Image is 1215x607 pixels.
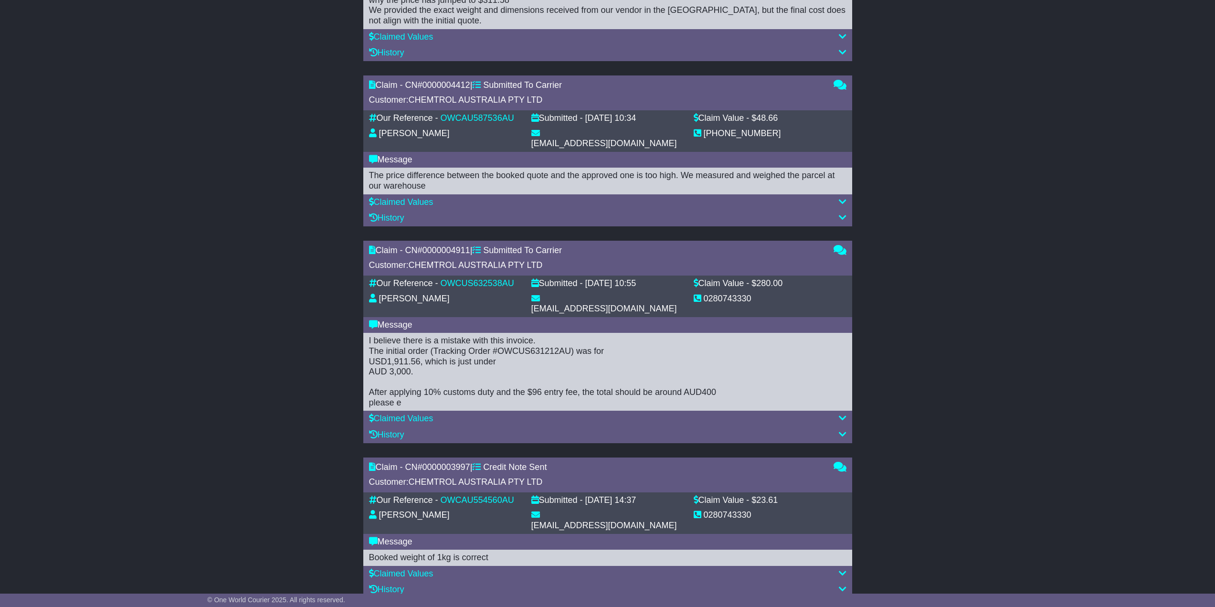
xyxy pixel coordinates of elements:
div: Claim Value - [694,278,750,289]
div: Claimed Values [369,197,846,208]
div: 0280743330 [704,294,751,304]
a: History [369,213,404,223]
div: Message [369,320,846,330]
div: Customer: [369,260,824,271]
div: [PHONE_NUMBER] [704,128,781,139]
div: History [369,585,846,595]
div: Message [369,155,846,165]
div: Claim Value - [694,113,750,124]
span: Submitted To Carrier [483,80,562,90]
span: 0000003997 [423,462,470,472]
span: CHEMTROL AUSTRALIA PTY LTD [409,477,543,487]
div: History [369,430,846,440]
div: Customer: [369,477,824,488]
span: 0000004911 [423,245,470,255]
div: [DATE] 14:37 [585,495,636,506]
a: OWCAU587536AU [441,113,514,123]
div: [PERSON_NAME] [379,294,450,304]
span: CHEMTROL AUSTRALIA PTY LTD [409,260,543,270]
span: © One World Courier 2025. All rights reserved. [207,596,345,604]
div: History [369,48,846,58]
div: $48.66 [751,113,778,124]
span: 0000004412 [423,80,470,90]
div: Our Reference - [369,278,438,289]
div: [EMAIL_ADDRESS][DOMAIN_NAME] [531,521,677,531]
a: OWCUS632538AU [441,278,514,288]
span: Submitted To Carrier [483,245,562,255]
a: History [369,48,404,57]
div: Booked weight of 1kg is correct [369,553,846,563]
a: Claimed Values [369,414,433,423]
div: Submitted - [531,113,583,124]
div: Customer: [369,95,824,106]
a: History [369,430,404,439]
span: CHEMTROL AUSTRALIA PTY LTD [409,95,543,105]
div: History [369,213,846,224]
div: [DATE] 10:34 [585,113,636,124]
div: Claimed Values [369,414,846,424]
div: Message [369,537,846,547]
div: $23.61 [751,495,778,506]
div: Submitted - [531,495,583,506]
div: Claim - CN# | [369,462,824,473]
div: The price difference between the booked quote and the approved one is too high. We measured and w... [369,170,846,191]
span: Credit Note Sent [483,462,547,472]
a: Claimed Values [369,197,433,207]
div: $280.00 [751,278,782,289]
a: OWCAU554560AU [441,495,514,505]
div: I believe there is a mistake with this invoice. The initial order (Tracking Order #OWCUS631212AU)... [369,336,846,408]
div: Submitted - [531,278,583,289]
a: Claimed Values [369,569,433,578]
div: Claim Value - [694,495,750,506]
div: [DATE] 10:55 [585,278,636,289]
a: Claimed Values [369,32,433,42]
div: Claimed Values [369,32,846,43]
div: Claim - CN# | [369,245,824,256]
a: History [369,585,404,594]
div: Our Reference - [369,495,438,506]
div: [PERSON_NAME] [379,510,450,521]
div: Claimed Values [369,569,846,579]
div: Claim - CN# | [369,80,824,91]
div: [EMAIL_ADDRESS][DOMAIN_NAME] [531,138,677,149]
div: [PERSON_NAME] [379,128,450,139]
div: [EMAIL_ADDRESS][DOMAIN_NAME] [531,304,677,314]
div: Our Reference - [369,113,438,124]
div: 0280743330 [704,510,751,521]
